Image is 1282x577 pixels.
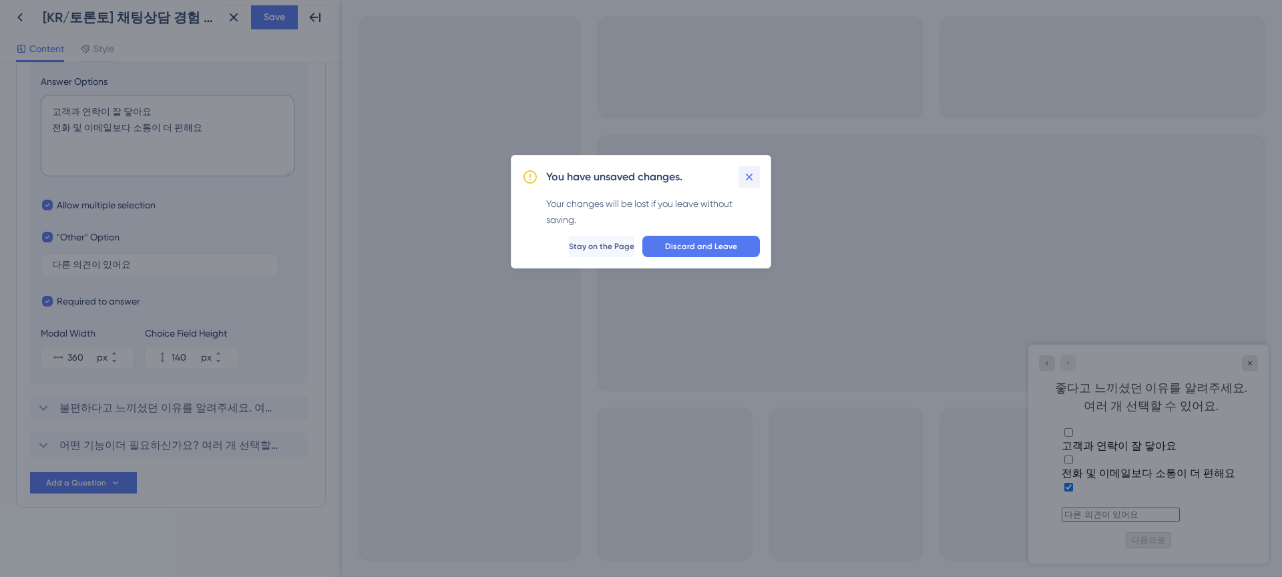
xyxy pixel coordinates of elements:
span: Discard and Leave [665,241,737,252]
h2: You have unsaved changes. [546,169,682,185]
iframe: UserGuiding Survey [686,345,927,564]
span: Stay on the Page [569,241,634,252]
div: Your changes will be lost if you leave without saving. [546,196,760,228]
